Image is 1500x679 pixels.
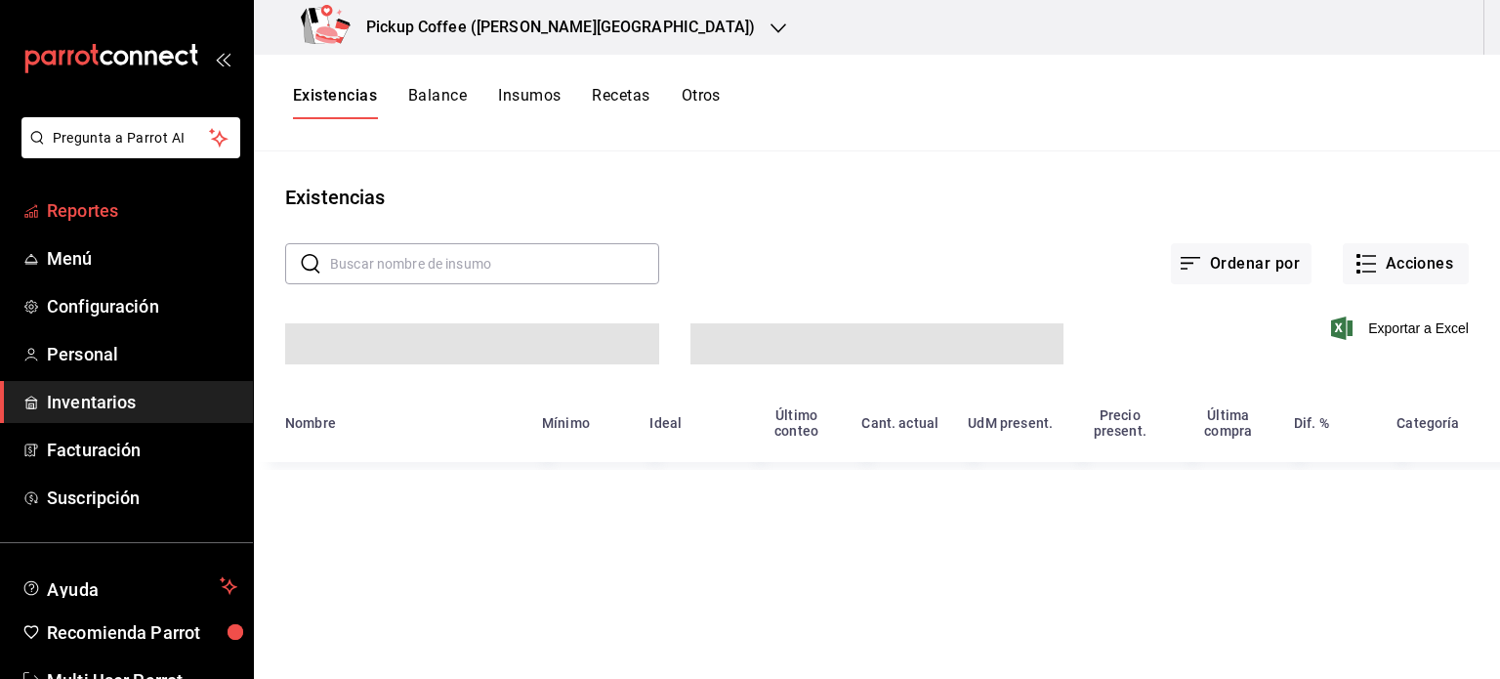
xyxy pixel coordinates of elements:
[1187,407,1271,439] div: Última compra
[968,415,1053,431] div: UdM present.
[1171,243,1312,284] button: Ordenar por
[47,245,237,272] span: Menú
[47,485,237,511] span: Suscripción
[755,407,839,439] div: Último conteo
[53,128,210,149] span: Pregunta a Parrot AI
[1396,415,1459,431] div: Categoría
[1335,317,1469,340] button: Exportar a Excel
[21,117,240,158] button: Pregunta a Parrot AI
[215,51,230,66] button: open_drawer_menu
[47,389,237,415] span: Inventarios
[1077,407,1163,439] div: Precio present.
[47,197,237,224] span: Reportes
[293,86,377,119] button: Existencias
[1294,415,1329,431] div: Dif. %
[649,415,682,431] div: Ideal
[592,86,649,119] button: Recetas
[47,293,237,319] span: Configuración
[47,341,237,367] span: Personal
[14,142,240,162] a: Pregunta a Parrot AI
[1343,243,1469,284] button: Acciones
[47,437,237,463] span: Facturación
[47,574,212,598] span: Ayuda
[293,86,721,119] div: navigation tabs
[330,244,659,283] input: Buscar nombre de insumo
[542,415,590,431] div: Mínimo
[682,86,721,119] button: Otros
[47,619,237,646] span: Recomienda Parrot
[285,415,336,431] div: Nombre
[861,415,938,431] div: Cant. actual
[351,16,755,39] h3: Pickup Coffee ([PERSON_NAME][GEOGRAPHIC_DATA])
[408,86,467,119] button: Balance
[285,183,385,212] div: Existencias
[498,86,561,119] button: Insumos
